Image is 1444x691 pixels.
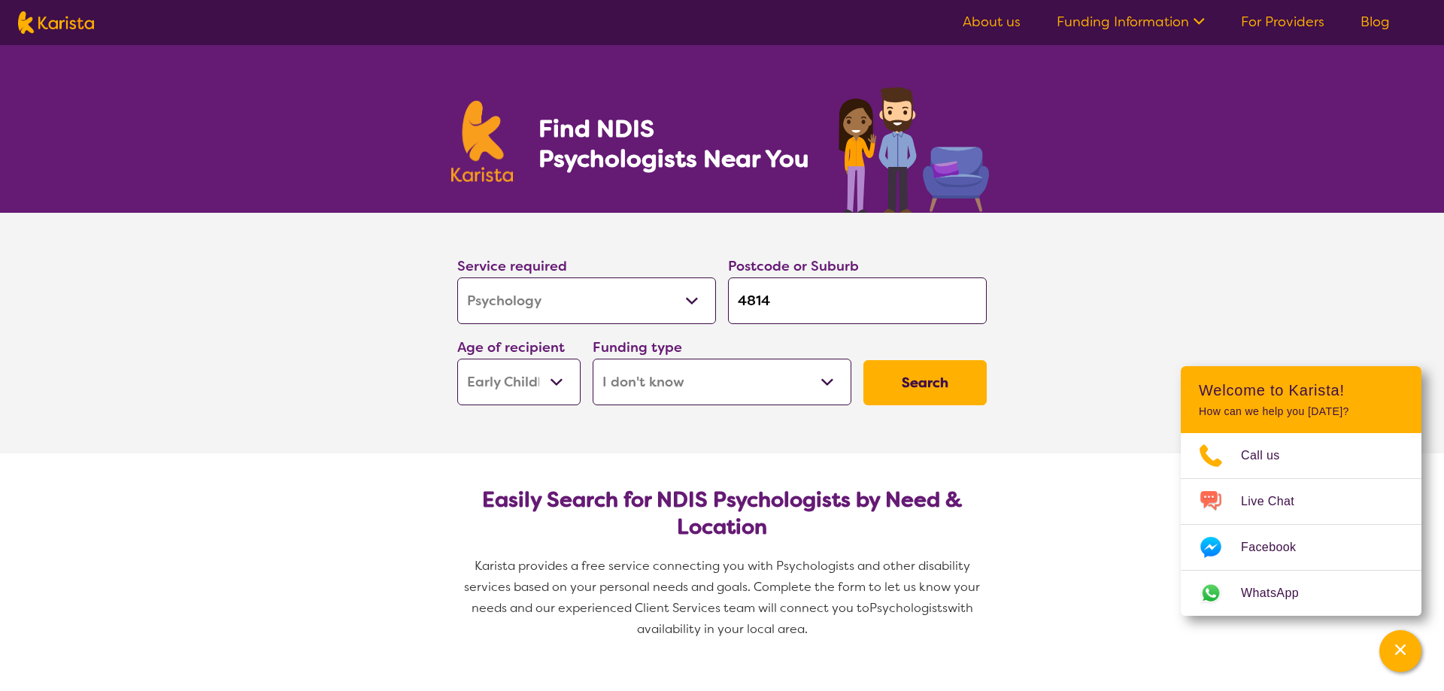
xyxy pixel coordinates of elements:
a: About us [963,13,1021,31]
span: Karista provides a free service connecting you with Psychologists and other disability services b... [464,558,983,616]
button: Search [863,360,987,405]
ul: Choose channel [1181,433,1421,616]
span: Call us [1241,444,1298,467]
img: Karista logo [18,11,94,34]
button: Channel Menu [1379,630,1421,672]
a: For Providers [1241,13,1324,31]
span: Facebook [1241,536,1314,559]
p: How can we help you [DATE]? [1199,405,1403,418]
label: Age of recipient [457,338,565,356]
label: Postcode or Suburb [728,257,859,275]
span: WhatsApp [1241,582,1317,605]
span: Psychologists [869,600,948,616]
a: Funding Information [1057,13,1205,31]
div: Channel Menu [1181,366,1421,616]
span: Live Chat [1241,490,1312,513]
input: Type [728,277,987,324]
a: Web link opens in a new tab. [1181,571,1421,616]
h2: Welcome to Karista! [1199,381,1403,399]
label: Funding type [593,338,682,356]
label: Service required [457,257,567,275]
img: psychology [833,81,993,213]
h1: Find NDIS Psychologists Near You [538,114,817,174]
a: Blog [1361,13,1390,31]
img: Karista logo [451,101,513,182]
h2: Easily Search for NDIS Psychologists by Need & Location [469,486,975,541]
